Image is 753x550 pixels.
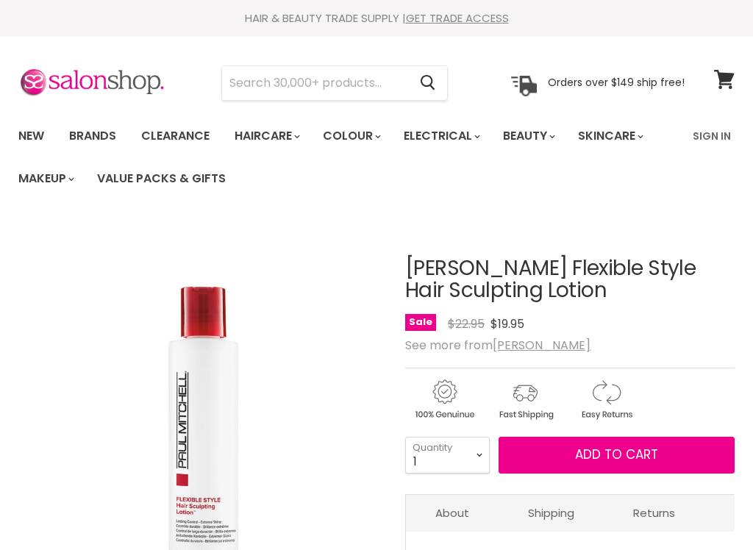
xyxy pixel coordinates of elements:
form: Product [221,65,448,101]
a: Haircare [224,121,309,151]
a: [PERSON_NAME] [493,337,590,354]
a: Skincare [567,121,652,151]
button: Add to cart [499,437,735,474]
span: Sale [405,314,436,331]
ul: Main menu [7,115,684,200]
img: returns.gif [567,377,645,422]
a: Sign In [684,121,740,151]
a: GET TRADE ACCESS [406,10,509,26]
a: About [406,495,499,531]
img: genuine.gif [405,377,483,422]
a: Electrical [393,121,489,151]
a: Clearance [130,121,221,151]
p: Orders over $149 ship free! [548,76,685,89]
a: Brands [58,121,127,151]
span: Add to cart [575,446,658,463]
a: Makeup [7,163,83,194]
span: See more from [405,337,590,354]
h1: [PERSON_NAME] Flexible Style Hair Sculpting Lotion [405,257,735,303]
select: Quantity [405,437,490,474]
a: Beauty [492,121,564,151]
img: shipping.gif [486,377,564,422]
a: Returns [604,495,704,531]
input: Search [222,66,408,100]
a: Value Packs & Gifts [86,163,237,194]
span: $22.95 [448,315,485,332]
a: Colour [312,121,390,151]
span: $19.95 [490,315,524,332]
a: New [7,121,55,151]
button: Search [408,66,447,100]
a: Shipping [499,495,604,531]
